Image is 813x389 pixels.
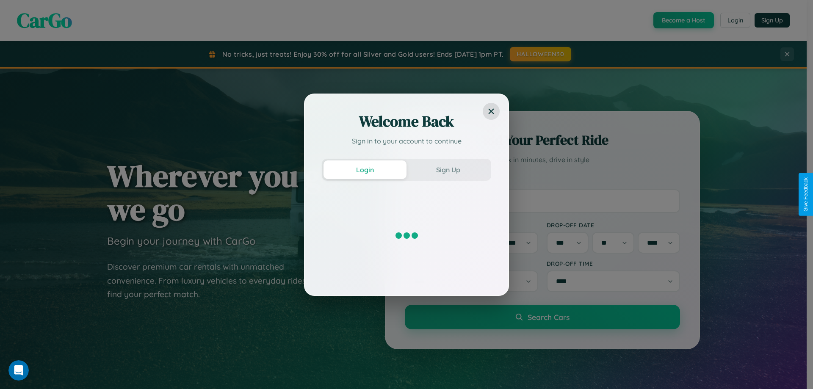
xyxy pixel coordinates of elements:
div: Give Feedback [803,177,809,212]
p: Sign in to your account to continue [322,136,491,146]
h2: Welcome Back [322,111,491,132]
button: Sign Up [406,160,489,179]
button: Login [324,160,406,179]
iframe: Intercom live chat [8,360,29,381]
